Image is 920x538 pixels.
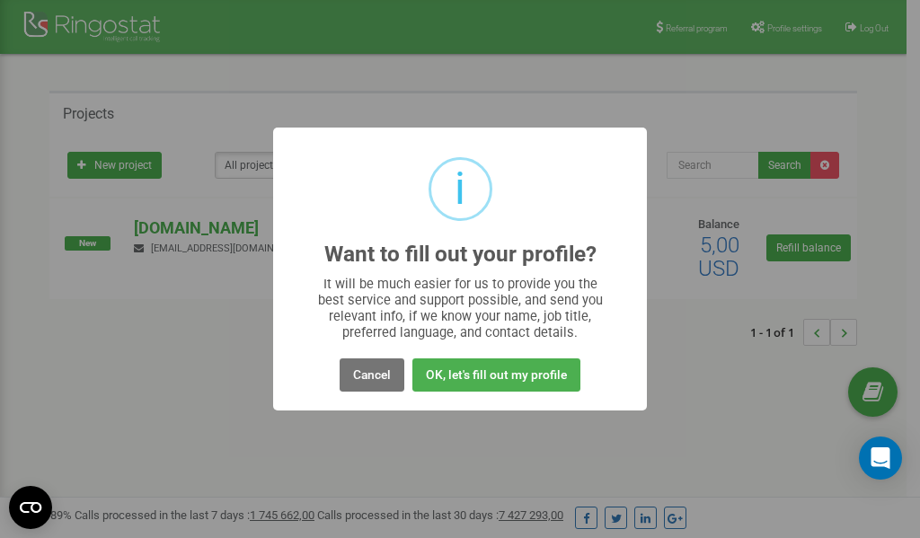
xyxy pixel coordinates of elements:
div: i [455,160,465,218]
button: Open CMP widget [9,486,52,529]
button: Cancel [340,358,404,392]
div: It will be much easier for us to provide you the best service and support possible, and send you ... [309,276,612,340]
h2: Want to fill out your profile? [324,243,597,267]
button: OK, let's fill out my profile [412,358,580,392]
div: Open Intercom Messenger [859,437,902,480]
